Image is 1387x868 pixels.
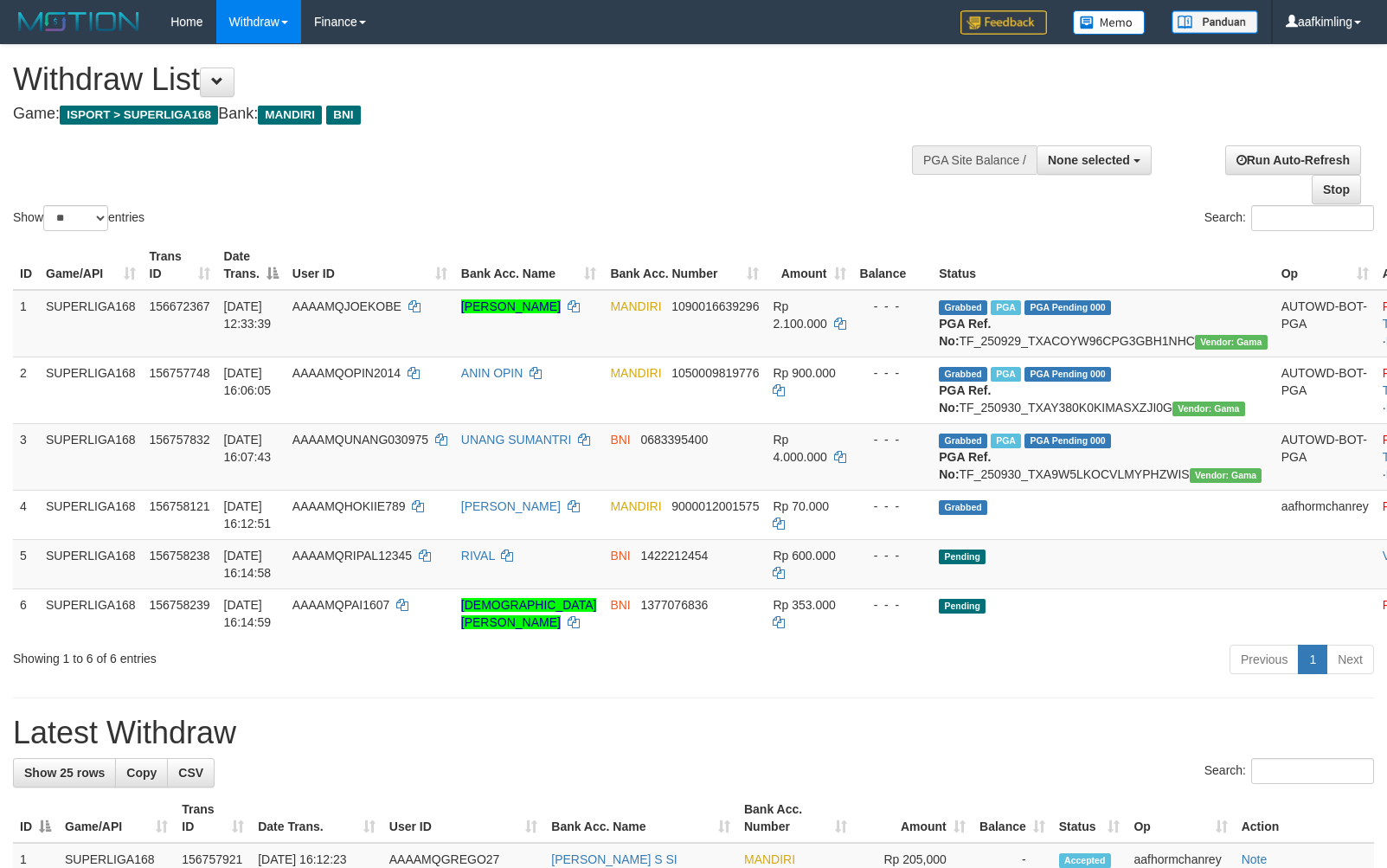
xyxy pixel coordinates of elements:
[13,716,1374,750] h1: Latest Withdraw
[143,241,217,290] th: Trans ID: activate to sort column ascending
[1235,794,1374,843] th: Action
[1190,468,1262,483] span: Vendor URL: https://trx31.1velocity.biz
[1172,402,1245,416] span: Vendor URL: https://trx31.1velocity.biz
[39,588,143,638] td: SUPERLIGA168
[1230,645,1299,674] a: Previous
[461,366,523,380] a: ANIN OPIN
[991,300,1021,315] span: Marked by aafsengchandara
[860,498,926,515] div: - - -
[939,317,991,348] b: PGA Ref. No:
[939,300,987,315] span: Grabbed
[382,794,545,843] th: User ID: activate to sort column ascending
[932,290,1274,357] td: TF_250929_TXACOYW96CPG3GBH1NHC
[1172,10,1258,34] img: panduan.png
[217,241,286,290] th: Date Trans.: activate to sort column descending
[1059,853,1111,868] span: Accepted
[610,366,661,380] span: MANDIRI
[991,367,1021,382] span: Marked by aafheankoy
[912,145,1037,175] div: PGA Site Balance /
[939,383,991,415] b: PGA Ref. No:
[224,299,272,331] span: [DATE] 12:33:39
[13,290,39,357] td: 1
[640,549,708,563] span: Copy 1422212454 to clipboard
[13,539,39,588] td: 5
[939,450,991,481] b: PGA Ref. No:
[544,794,737,843] th: Bank Acc. Name: activate to sort column ascending
[773,366,835,380] span: Rp 900.000
[939,599,986,614] span: Pending
[1052,794,1127,843] th: Status: activate to sort column ascending
[1073,10,1146,35] img: Button%20Memo.svg
[1024,434,1111,448] span: PGA Pending
[939,500,987,515] span: Grabbed
[150,433,210,447] span: 156757832
[671,299,759,313] span: Copy 1090016639296 to clipboard
[766,241,852,290] th: Amount: activate to sort column ascending
[932,357,1274,423] td: TF_250930_TXAY380K0KIMASXZJI0G
[1275,490,1376,539] td: aafhormchanrey
[939,367,987,382] span: Grabbed
[939,434,987,448] span: Grabbed
[610,299,661,313] span: MANDIRI
[551,852,677,866] a: [PERSON_NAME] S SI
[150,499,210,513] span: 156758121
[150,598,210,612] span: 156758239
[610,433,630,447] span: BNI
[860,298,926,315] div: - - -
[1242,852,1268,866] a: Note
[1127,794,1234,843] th: Op: activate to sort column ascending
[178,766,203,780] span: CSV
[292,499,406,513] span: AAAAMQHOKIIE789
[13,643,565,667] div: Showing 1 to 6 of 6 entries
[224,549,272,580] span: [DATE] 16:14:58
[13,62,908,97] h1: Withdraw List
[671,499,759,513] span: Copy 9000012001575 to clipboard
[39,290,143,357] td: SUPERLIGA168
[13,9,144,35] img: MOTION_logo.png
[860,596,926,614] div: - - -
[1195,335,1268,350] span: Vendor URL: https://trx31.1velocity.biz
[251,794,382,843] th: Date Trans.: activate to sort column ascending
[39,539,143,588] td: SUPERLIGA168
[175,794,251,843] th: Trans ID: activate to sort column ascending
[1312,175,1361,204] a: Stop
[13,758,116,788] a: Show 25 rows
[1037,145,1152,175] button: None selected
[13,357,39,423] td: 2
[454,241,604,290] th: Bank Acc. Name: activate to sort column ascending
[737,794,854,843] th: Bank Acc. Number: activate to sort column ascending
[167,758,215,788] a: CSV
[1251,205,1374,231] input: Search:
[115,758,168,788] a: Copy
[292,598,390,612] span: AAAAMQPAI1607
[610,549,630,563] span: BNI
[150,366,210,380] span: 156757748
[39,357,143,423] td: SUPERLIGA168
[39,241,143,290] th: Game/API: activate to sort column ascending
[13,794,58,843] th: ID: activate to sort column descending
[1275,241,1376,290] th: Op: activate to sort column ascending
[24,766,105,780] span: Show 25 rows
[13,106,908,123] h4: Game: Bank:
[1275,290,1376,357] td: AUTOWD-BOT-PGA
[932,423,1274,490] td: TF_250930_TXA9W5LKOCVLMYPHZWIS
[1024,300,1111,315] span: PGA Pending
[13,588,39,638] td: 6
[860,547,926,564] div: - - -
[1326,645,1374,674] a: Next
[258,106,322,125] span: MANDIRI
[610,499,661,513] span: MANDIRI
[39,423,143,490] td: SUPERLIGA168
[860,364,926,382] div: - - -
[773,299,826,331] span: Rp 2.100.000
[744,852,795,866] span: MANDIRI
[960,10,1047,35] img: Feedback.jpg
[1024,367,1111,382] span: PGA Pending
[292,549,412,563] span: AAAAMQRIPAL12345
[860,431,926,448] div: - - -
[39,490,143,539] td: SUPERLIGA168
[286,241,454,290] th: User ID: activate to sort column ascending
[292,433,428,447] span: AAAAMQUNANG030975
[150,549,210,563] span: 156758238
[461,549,495,563] a: RIVAL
